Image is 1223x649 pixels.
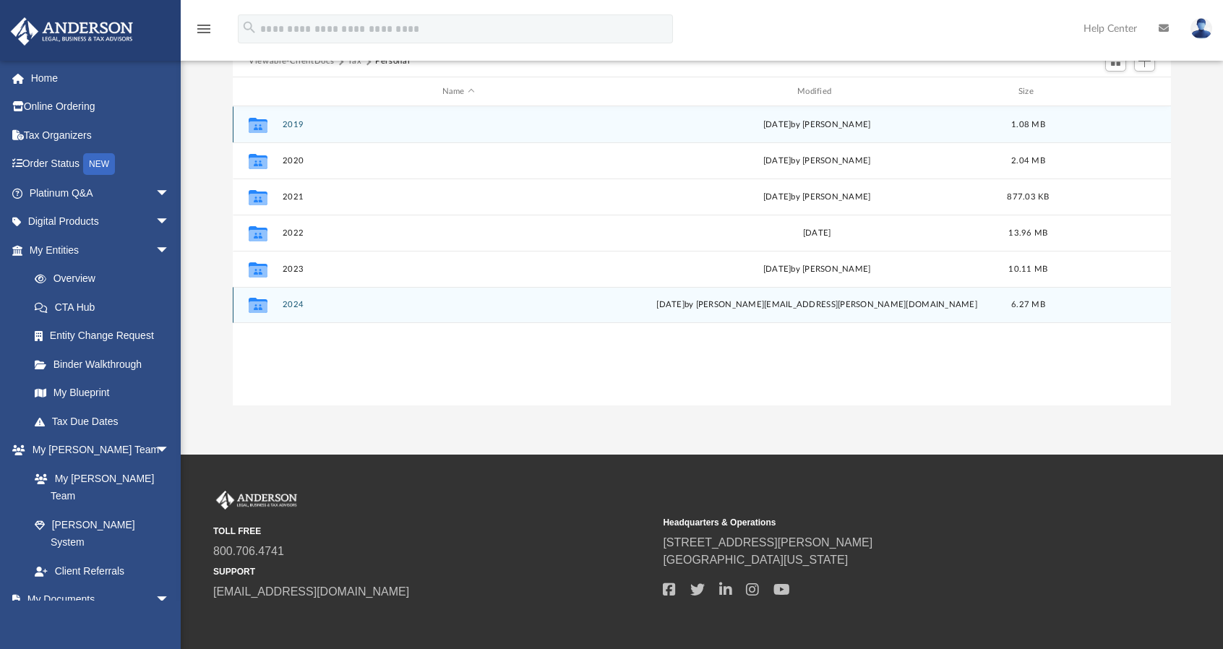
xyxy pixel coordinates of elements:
button: Switch to Grid View [1105,51,1127,72]
a: CTA Hub [20,293,192,322]
a: Client Referrals [20,556,184,585]
div: Modified [640,85,993,98]
a: Overview [20,265,192,293]
a: Online Ordering [10,93,192,121]
a: [GEOGRAPHIC_DATA][US_STATE] [663,554,848,566]
div: [DATE] by [PERSON_NAME] [641,119,993,132]
span: 13.96 MB [1009,229,1048,237]
img: Anderson Advisors Platinum Portal [213,491,300,510]
a: Binder Walkthrough [20,350,192,379]
button: 2020 [283,156,635,166]
a: [EMAIL_ADDRESS][DOMAIN_NAME] [213,585,409,598]
a: My Blueprint [20,379,184,408]
small: Headquarters & Operations [663,516,1102,529]
span: 6.27 MB [1011,301,1045,309]
a: My [PERSON_NAME] Team [20,464,177,510]
span: 2.04 MB [1011,157,1045,165]
button: Personal [375,55,410,68]
div: [DATE] by [PERSON_NAME] [641,155,993,168]
small: TOLL FREE [213,525,653,538]
a: menu [195,27,213,38]
span: 10.11 MB [1009,265,1048,273]
div: [DATE] by [PERSON_NAME] [641,191,993,204]
a: [PERSON_NAME] System [20,510,184,556]
span: arrow_drop_down [155,436,184,465]
a: Entity Change Request [20,322,192,351]
i: search [241,20,257,35]
img: Anderson Advisors Platinum Portal [7,17,137,46]
span: arrow_drop_down [155,207,184,237]
a: [STREET_ADDRESS][PERSON_NAME] [663,536,872,549]
a: Order StatusNEW [10,150,192,179]
span: 877.03 KB [1007,193,1049,201]
div: id [239,85,275,98]
button: Viewable-ClientDocs [249,55,334,68]
button: 2022 [283,228,635,238]
div: [DATE] by [PERSON_NAME][EMAIL_ADDRESS][PERSON_NAME][DOMAIN_NAME] [641,298,993,311]
div: Name [282,85,635,98]
span: 1.08 MB [1011,121,1045,129]
a: 800.706.4741 [213,545,284,557]
button: Tax [348,55,362,68]
a: My Documentsarrow_drop_down [10,585,184,614]
a: Platinum Q&Aarrow_drop_down [10,179,192,207]
span: arrow_drop_down [155,236,184,265]
i: menu [195,20,213,38]
div: NEW [83,153,115,175]
div: Size [1000,85,1057,98]
button: Add [1134,51,1156,72]
span: arrow_drop_down [155,585,184,615]
div: [DATE] [641,227,993,240]
a: Tax Organizers [10,121,192,150]
button: 2024 [283,301,635,310]
a: Digital Productsarrow_drop_down [10,207,192,236]
button: 2019 [283,120,635,129]
div: id [1063,85,1164,98]
a: My [PERSON_NAME] Teamarrow_drop_down [10,436,184,465]
a: Home [10,64,192,93]
a: My Entitiesarrow_drop_down [10,236,192,265]
a: Tax Due Dates [20,407,192,436]
div: [DATE] by [PERSON_NAME] [641,263,993,276]
button: 2021 [283,192,635,202]
small: SUPPORT [213,565,653,578]
span: arrow_drop_down [155,179,184,208]
div: grid [233,106,1171,406]
button: 2023 [283,265,635,274]
img: User Pic [1190,18,1212,39]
